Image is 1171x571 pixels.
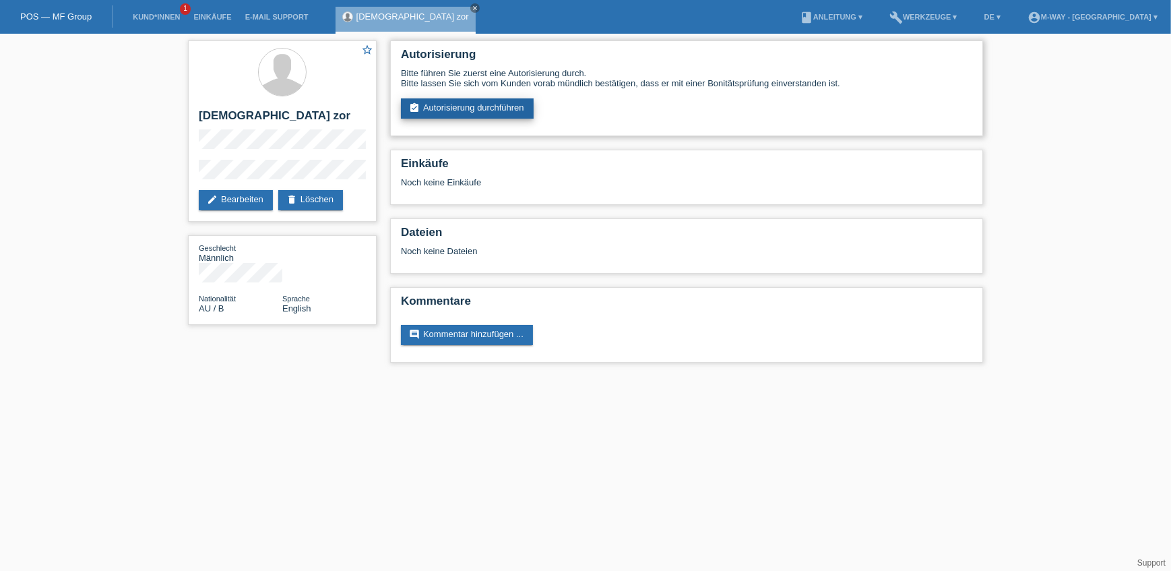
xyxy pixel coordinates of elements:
[356,11,469,22] a: [DEMOGRAPHIC_DATA] zor
[401,325,533,345] a: commentKommentar hinzufügen ...
[361,44,373,58] a: star_border
[187,13,238,21] a: Einkäufe
[409,329,420,340] i: comment
[239,13,315,21] a: E-Mail Support
[793,13,869,21] a: bookAnleitung ▾
[278,190,343,210] a: deleteLöschen
[401,226,972,246] h2: Dateien
[282,295,310,303] span: Sprache
[401,68,972,88] div: Bitte führen Sie zuerst eine Autorisierung durch. Bitte lassen Sie sich vom Kunden vorab mündlich...
[401,48,972,68] h2: Autorisierung
[800,11,813,24] i: book
[472,5,478,11] i: close
[199,295,236,303] span: Nationalität
[401,177,972,198] div: Noch keine Einkäufe
[286,194,297,205] i: delete
[199,303,224,313] span: Australien / B / 14.10.2018
[978,13,1007,21] a: DE ▾
[401,157,972,177] h2: Einkäufe
[401,246,813,256] div: Noch keine Dateien
[180,3,191,15] span: 1
[126,13,187,21] a: Kund*innen
[401,98,534,119] a: assignment_turned_inAutorisierung durchführen
[1027,11,1041,24] i: account_circle
[1137,558,1166,568] a: Support
[409,102,420,113] i: assignment_turned_in
[883,13,964,21] a: buildWerkzeuge ▾
[207,194,218,205] i: edit
[199,244,236,252] span: Geschlecht
[199,243,282,263] div: Männlich
[1021,13,1164,21] a: account_circlem-way - [GEOGRAPHIC_DATA] ▾
[470,3,480,13] a: close
[401,295,972,315] h2: Kommentare
[361,44,373,56] i: star_border
[199,190,273,210] a: editBearbeiten
[889,11,903,24] i: build
[199,109,366,129] h2: [DEMOGRAPHIC_DATA] zor
[282,303,311,313] span: English
[20,11,92,22] a: POS — MF Group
